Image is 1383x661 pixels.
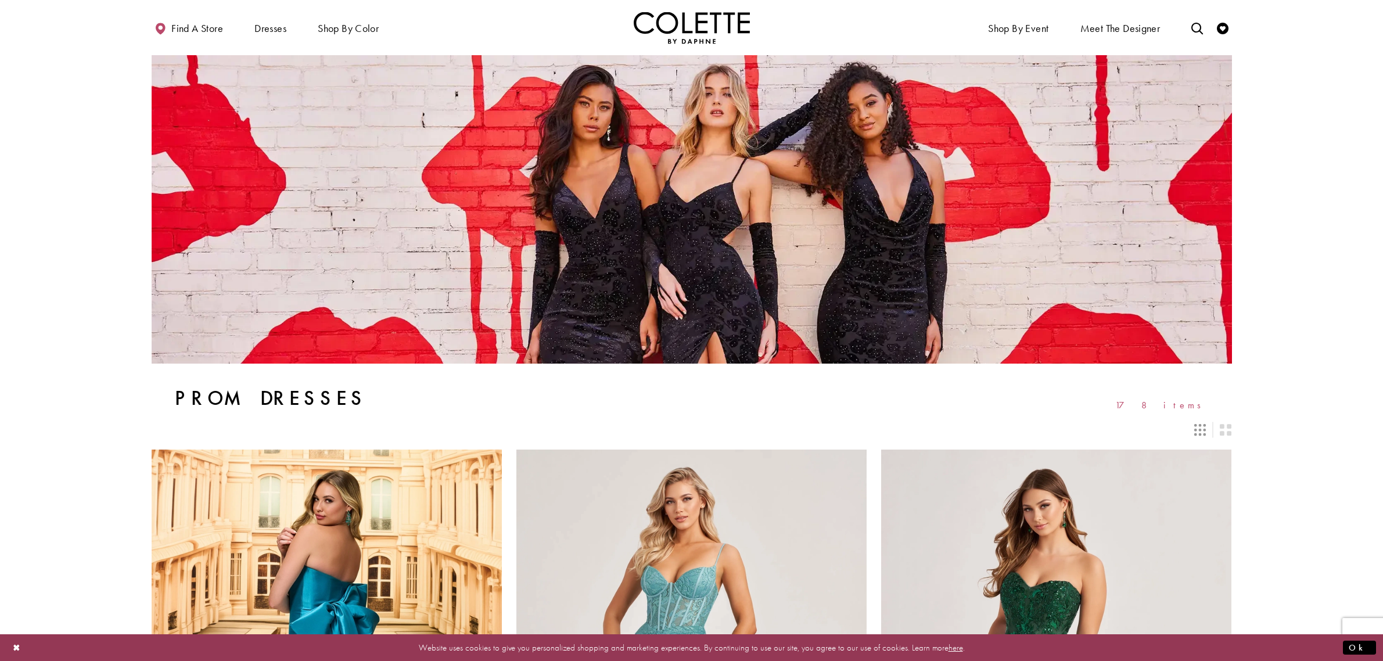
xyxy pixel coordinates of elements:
[1115,400,1209,410] span: 178 items
[175,387,367,410] h1: Prom Dresses
[634,12,750,44] a: Visit Home Page
[152,12,226,44] a: Find a store
[1188,12,1206,44] a: Toggle search
[949,641,963,653] a: here
[315,12,382,44] span: Shop by color
[1080,23,1161,34] span: Meet the designer
[985,12,1051,44] span: Shop By Event
[171,23,223,34] span: Find a store
[1343,640,1376,655] button: Submit Dialog
[1214,12,1231,44] a: Check Wishlist
[634,12,750,44] img: Colette by Daphne
[7,637,27,658] button: Close Dialog
[318,23,379,34] span: Shop by color
[145,417,1239,443] div: Layout Controls
[84,640,1299,655] p: Website uses cookies to give you personalized shopping and marketing experiences. By continuing t...
[1194,424,1206,436] span: Switch layout to 3 columns
[988,23,1048,34] span: Shop By Event
[254,23,286,34] span: Dresses
[252,12,289,44] span: Dresses
[1077,12,1163,44] a: Meet the designer
[1220,424,1231,436] span: Switch layout to 2 columns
